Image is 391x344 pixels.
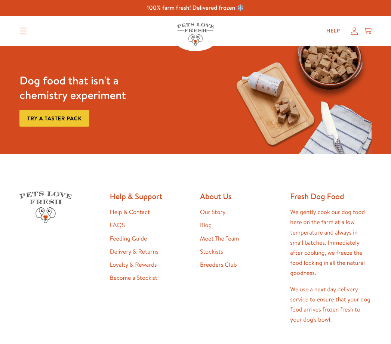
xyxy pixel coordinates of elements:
a: Become a Stockist [110,274,157,282]
h2: Fresh Dog Food [290,191,371,201]
a: Feeding Guide [110,235,147,243]
p: We gently cook our dog food here on the farm at a low temperature and always in small batches. Im... [290,207,371,278]
a: Meet The Team [200,235,239,243]
p: We use a next day delivery service to ensure that your dog food arrives frozen fresh to your dog'... [290,285,371,325]
img: Pets Love Fresh [19,191,72,223]
a: Help & Contact [110,208,150,216]
summary: Translation missing: en.sections.header.menu [13,22,33,40]
a: Blog [200,221,212,229]
a: Breeders Club [200,261,237,269]
h3: Dog food that isn't a chemistry experiment [19,73,163,102]
a: Stockists [200,248,223,256]
a: FAQS [110,221,125,229]
img: Pets Love Fresh [177,23,214,46]
h2: About Us [200,191,281,201]
a: Loyalty & Rewards [110,261,157,269]
a: Help [320,24,346,38]
img: Fussy [228,46,372,154]
a: Our Story [200,208,226,216]
a: Try a taster pack [19,110,89,127]
h2: Help & Support [110,191,191,201]
a: Delivery & Returns [110,248,158,256]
